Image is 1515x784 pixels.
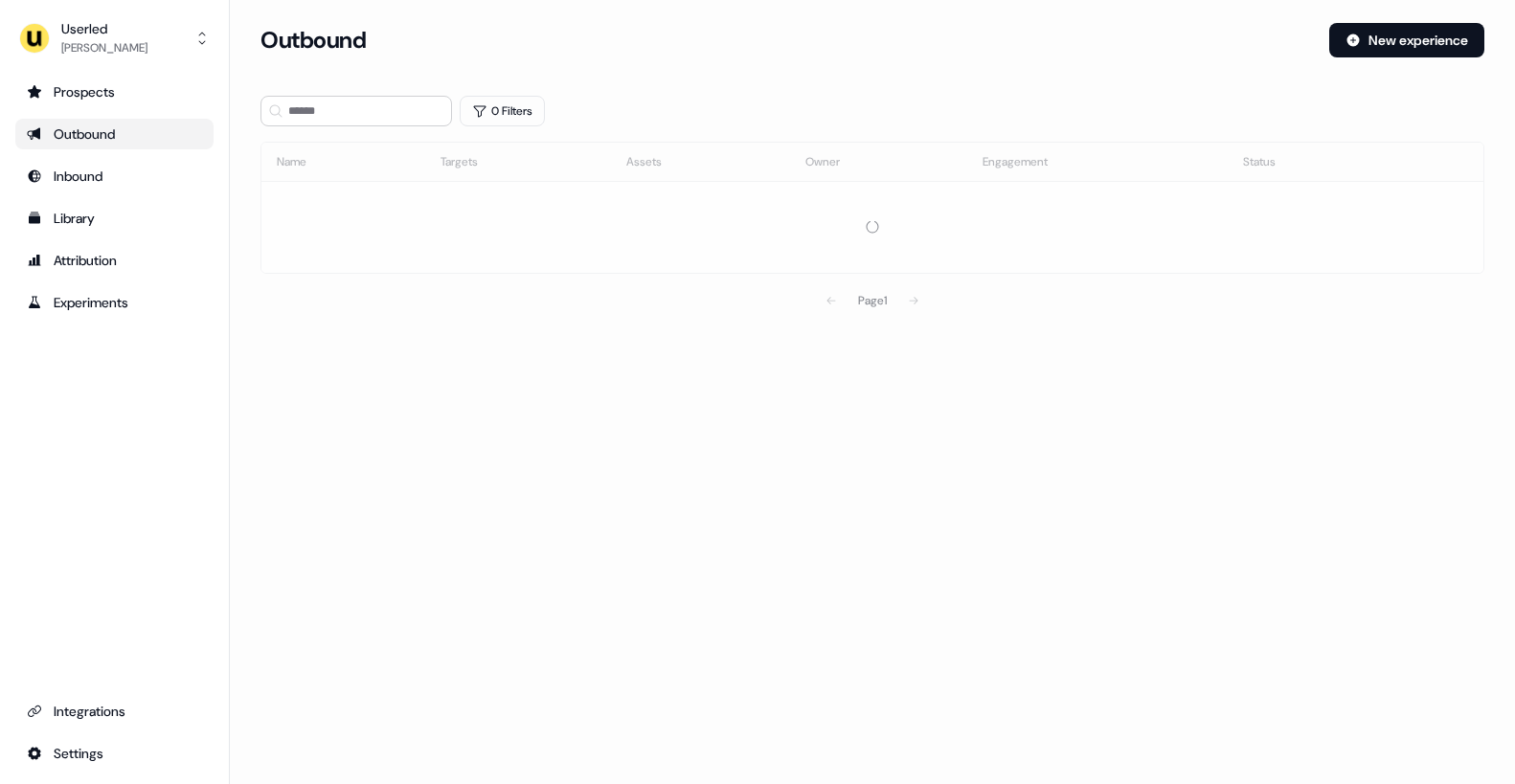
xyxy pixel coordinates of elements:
[27,293,202,312] div: Experiments
[15,287,214,318] a: Go to experiments
[15,161,214,191] a: Go to Inbound
[15,15,214,61] button: Userled[PERSON_NAME]
[27,124,202,144] div: Outbound
[460,96,545,126] button: 0 Filters
[27,744,202,763] div: Settings
[1329,23,1484,57] button: New experience
[61,38,147,57] div: [PERSON_NAME]
[27,82,202,101] div: Prospects
[27,209,202,228] div: Library
[15,203,214,234] a: Go to templates
[15,738,214,769] a: Go to integrations
[27,702,202,721] div: Integrations
[15,119,214,149] a: Go to outbound experience
[260,26,366,55] h3: Outbound
[27,251,202,270] div: Attribution
[27,167,202,186] div: Inbound
[15,77,214,107] a: Go to prospects
[15,696,214,727] a: Go to integrations
[61,19,147,38] div: Userled
[15,245,214,276] a: Go to attribution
